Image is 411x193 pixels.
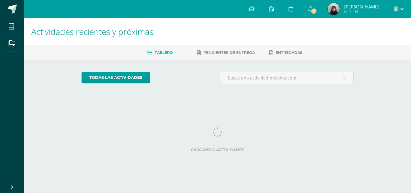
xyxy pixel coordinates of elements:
[276,50,302,55] span: Entregadas
[82,148,354,152] label: Cargando actividades
[147,48,173,58] a: Tablero
[82,72,150,83] a: todas las Actividades
[203,50,255,55] span: Pendientes de entrega
[344,4,379,10] span: [PERSON_NAME]
[344,9,379,14] span: Mi Perfil
[197,48,255,58] a: Pendientes de entrega
[311,8,317,14] span: 2
[328,3,340,15] img: b98dcfdf1e9a445b6df2d552ad5736ea.png
[220,72,354,84] input: Busca una actividad próxima aquí...
[31,26,153,37] span: Actividades recientes y próximas
[269,48,302,58] a: Entregadas
[155,50,173,55] span: Tablero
